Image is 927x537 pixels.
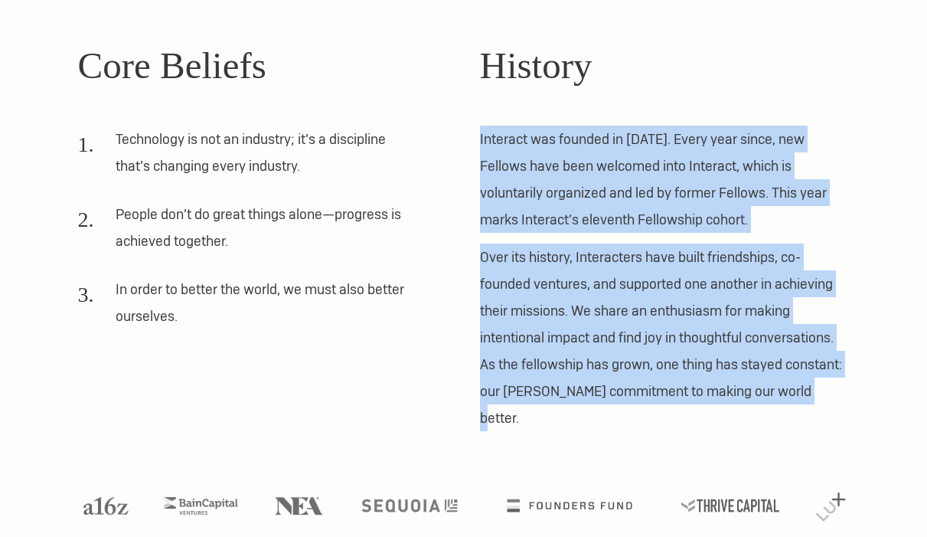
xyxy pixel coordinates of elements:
li: People don’t do great things alone—progress is achieved together. [78,201,416,265]
li: In order to better the world, we must also better ourselves. [78,276,416,340]
img: Sequoia logo [362,499,458,512]
img: NEA logo [275,497,323,515]
li: Technology is not an industry; it’s a discipline that’s changing every industry. [78,126,416,190]
img: Founders Fund logo [507,499,632,512]
h2: History [480,38,850,94]
p: Over its history, Interacters have built friendships, co-founded ventures, and supported one anot... [480,244,850,431]
img: Thrive Capital logo [681,499,779,512]
p: Interact was founded in [DATE]. Every year since, new Fellows have been welcomed into Interact, w... [480,126,850,233]
img: A16Z logo [83,497,128,515]
img: Lux Capital logo [816,493,846,522]
h2: Core Beliefs [78,38,448,94]
img: Bain Capital Ventures logo [164,497,237,515]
